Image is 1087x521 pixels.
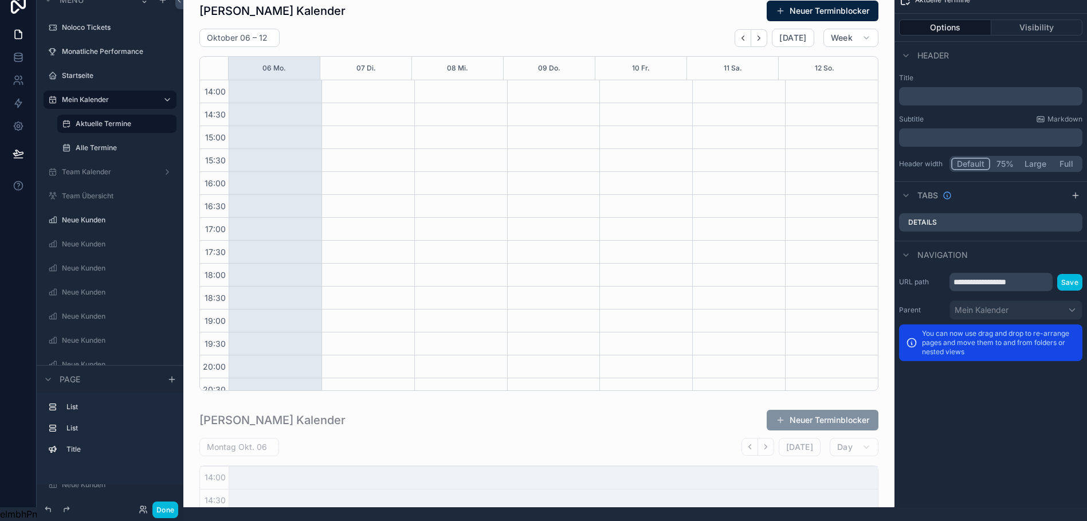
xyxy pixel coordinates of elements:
[1057,274,1082,291] button: Save
[899,277,945,287] label: URL path
[62,480,170,489] label: Neue Kunden
[62,191,170,201] label: Team Übersicht
[955,304,1008,316] span: Mein Kalender
[62,360,170,369] label: Neue Kunden
[899,159,945,169] label: Header width
[908,218,937,227] label: Details
[37,393,183,470] div: scrollable content
[66,445,167,454] label: Title
[62,23,170,32] label: Noloco Tickets
[899,19,991,36] button: Options
[1019,158,1051,170] button: Large
[62,336,170,345] label: Neue Kunden
[917,190,938,201] span: Tabs
[899,87,1082,105] div: scrollable content
[917,50,949,61] span: Header
[1047,115,1082,124] span: Markdown
[899,305,945,315] label: Parent
[62,312,170,321] label: Neue Kunden
[62,240,170,249] label: Neue Kunden
[62,167,154,177] label: Team Kalender
[922,329,1076,357] p: You can now use drag and drop to re-arrange pages and move them to and from folders or nested views
[76,119,170,128] label: Aktuelle Termine
[899,128,1082,147] div: scrollable content
[949,300,1082,320] button: Mein Kalender
[899,73,1082,83] label: Title
[66,424,167,433] label: List
[152,502,178,518] button: Done
[62,71,170,80] label: Startseite
[62,95,154,104] label: Mein Kalender
[991,19,1083,36] button: Visibility
[1051,158,1081,170] button: Full
[1036,115,1082,124] a: Markdown
[899,115,924,124] label: Subtitle
[60,374,80,385] span: Page
[62,216,170,225] label: Neue Kunden
[917,249,968,261] span: Navigation
[990,158,1019,170] button: 75%
[66,402,167,412] label: List
[62,288,170,297] label: Neue Kunden
[62,47,170,56] label: Monatliche Performance
[62,264,170,273] label: Neue Kunden
[951,158,990,170] button: Default
[76,143,170,152] label: Alle Termine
